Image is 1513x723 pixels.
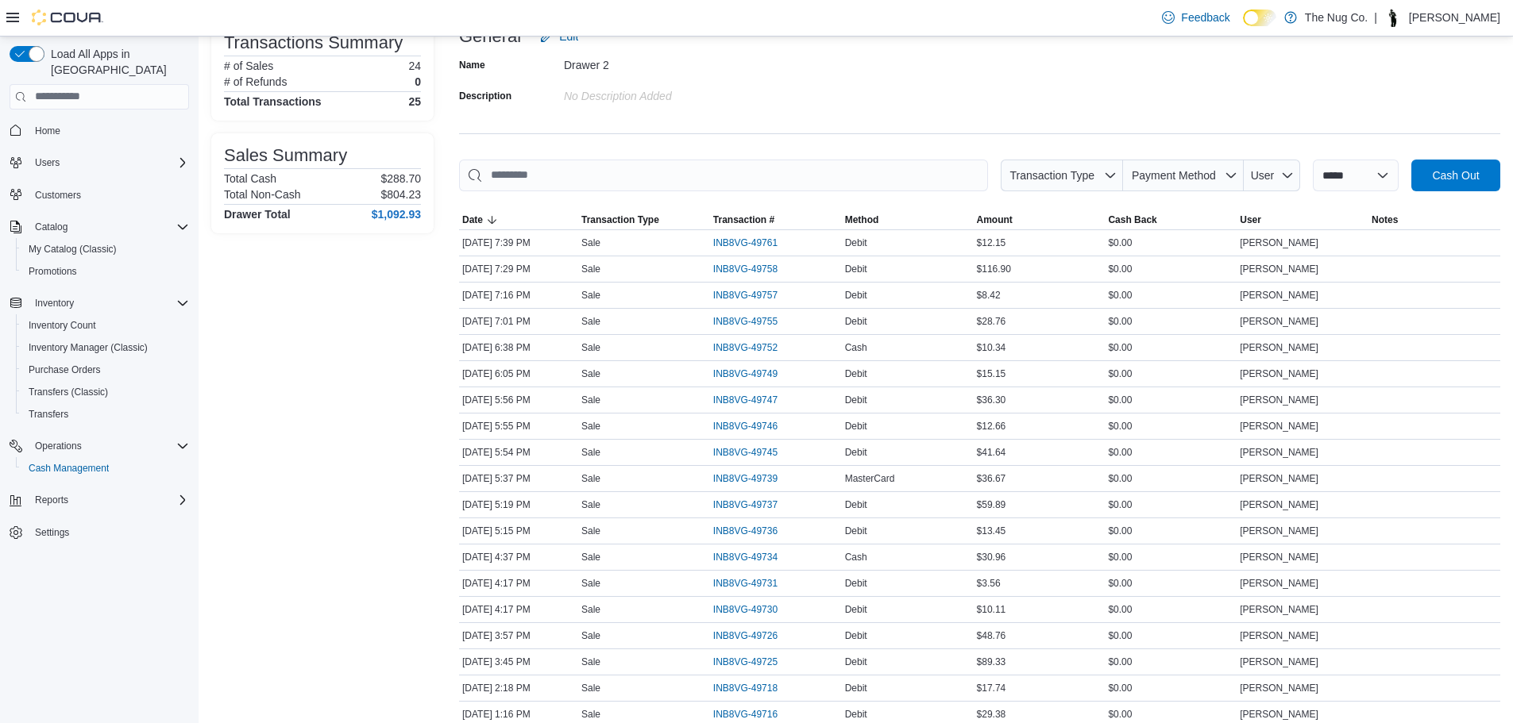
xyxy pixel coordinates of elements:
span: INB8VG-49752 [713,341,778,354]
button: Users [3,152,195,174]
button: User [1237,210,1368,229]
button: Customers [3,183,195,206]
button: Inventory Count [16,314,195,337]
h3: General [459,27,521,46]
span: Debit [845,289,867,302]
button: INB8VG-49718 [713,679,793,698]
button: Inventory [3,292,195,314]
div: [DATE] 5:37 PM [459,469,578,488]
span: [PERSON_NAME] [1240,237,1318,249]
label: Name [459,59,485,71]
button: Transfers [16,403,195,425]
button: INB8VG-49752 [713,338,793,357]
button: INB8VG-49734 [713,548,793,567]
span: $10.34 [977,341,1006,354]
button: Inventory Manager (Classic) [16,337,195,359]
h4: $1,092.93 [372,208,421,221]
span: [PERSON_NAME] [1240,367,1318,380]
h4: Total Transactions [224,95,322,108]
span: Transfers (Classic) [22,383,189,402]
h6: # of Refunds [224,75,287,88]
span: $29.38 [977,708,1006,721]
p: Sale [581,446,600,459]
span: INB8VG-49747 [713,394,778,406]
div: $0.00 [1105,495,1237,514]
div: No Description added [564,83,777,102]
div: [DATE] 5:56 PM [459,390,578,410]
span: Feedback [1181,10,1229,25]
span: Transfers [22,405,189,424]
div: $0.00 [1105,574,1237,593]
span: [PERSON_NAME] [1240,498,1318,511]
span: INB8VG-49749 [713,367,778,380]
button: Operations [3,435,195,457]
p: Sale [581,237,600,249]
div: [DATE] 3:45 PM [459,652,578,671]
span: Amount [977,213,1013,226]
span: Inventory [35,297,74,310]
span: INB8VG-49725 [713,656,778,668]
div: $0.00 [1105,312,1237,331]
img: Cova [32,10,103,25]
p: Sale [581,394,600,406]
div: [DATE] 5:19 PM [459,495,578,514]
div: $0.00 [1105,443,1237,462]
a: Transfers [22,405,75,424]
p: Sale [581,498,600,511]
span: Transfers [29,408,68,421]
h4: 25 [408,95,421,108]
button: Reports [3,489,195,511]
span: $3.56 [977,577,1001,590]
h6: # of Sales [224,60,273,72]
div: $0.00 [1105,286,1237,305]
button: Payment Method [1123,160,1244,191]
span: User [1240,213,1261,226]
button: Amount [974,210,1106,229]
button: INB8VG-49761 [713,233,793,252]
span: $28.76 [977,315,1006,328]
p: Sale [581,682,600,694]
div: [DATE] 4:37 PM [459,548,578,567]
span: INB8VG-49745 [713,446,778,459]
span: Inventory Count [29,319,96,332]
p: Sale [581,263,600,275]
span: $30.96 [977,551,1006,563]
span: INB8VG-49718 [713,682,778,694]
span: Operations [35,440,82,452]
h4: Drawer Total [224,208,291,221]
span: [PERSON_NAME] [1240,315,1318,328]
button: INB8VG-49749 [713,364,793,383]
span: INB8VG-49726 [713,629,778,642]
button: Transaction Type [1001,160,1123,191]
input: This is a search bar. As you type, the results lower in the page will automatically filter. [459,160,988,191]
button: INB8VG-49755 [713,312,793,331]
span: Debit [845,603,867,616]
span: $116.90 [977,263,1011,275]
button: Promotions [16,260,195,283]
p: Sale [581,656,600,668]
div: $0.00 [1105,338,1237,357]
div: $0.00 [1105,626,1237,645]
p: Sale [581,420,600,433]
div: $0.00 [1105,469,1237,488]
button: INB8VG-49745 [713,443,793,462]
span: [PERSON_NAME] [1240,577,1318,590]
span: Notes [1372,213,1398,226]
span: Catalog [29,217,189,237]
span: Debit [845,708,867,721]
div: [DATE] 6:05 PM [459,364,578,383]
span: Debit [845,263,867,275]
span: Users [29,153,189,172]
button: Transfers (Classic) [16,381,195,403]
div: Drawer 2 [564,52,777,71]
button: Purchase Orders [16,359,195,381]
div: [DATE] 5:55 PM [459,417,578,436]
div: [DATE] 7:29 PM [459,260,578,279]
span: INB8VG-49730 [713,603,778,616]
span: [PERSON_NAME] [1240,263,1318,275]
span: [PERSON_NAME] [1240,682,1318,694]
h3: Sales Summary [224,146,347,165]
button: Date [459,210,578,229]
span: [PERSON_NAME] [1240,603,1318,616]
div: [DATE] 5:54 PM [459,443,578,462]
